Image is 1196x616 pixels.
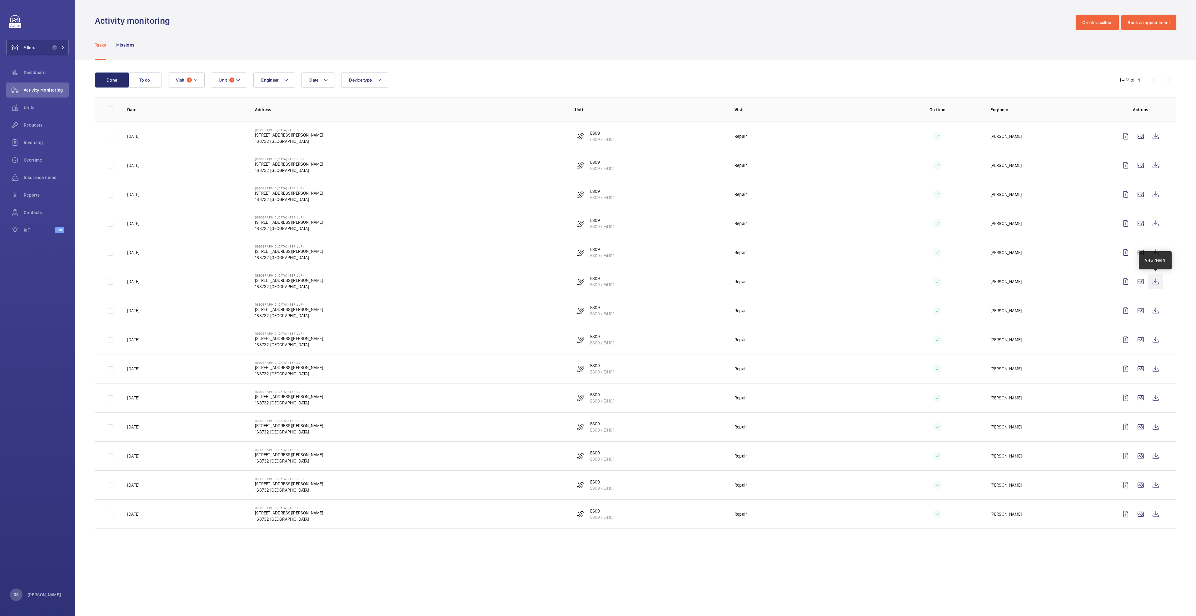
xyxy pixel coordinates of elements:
[255,107,565,113] p: Address
[590,194,614,201] p: ES09 / E4101
[576,423,584,431] img: escalator.svg
[735,278,747,285] p: Repair
[24,174,69,181] span: Insurance items
[255,161,323,167] p: [STREET_ADDRESS][PERSON_NAME]
[255,167,323,173] p: 168732 [GEOGRAPHIC_DATA]
[341,73,388,88] button: Device type
[127,162,139,168] p: [DATE]
[255,215,323,219] p: [GEOGRAPHIC_DATA] (TBP LLP)
[576,365,584,373] img: escalator.svg
[990,395,1022,401] p: [PERSON_NAME]
[735,162,747,168] p: Repair
[990,511,1022,517] p: [PERSON_NAME]
[255,248,323,254] p: [STREET_ADDRESS][PERSON_NAME]
[255,361,323,364] p: [GEOGRAPHIC_DATA] (TBP LLP)
[590,253,614,259] p: ES09 / E4101
[735,220,747,227] p: Repair
[253,73,295,88] button: Engineer
[576,394,584,402] img: escalator.svg
[255,481,323,487] p: [STREET_ADDRESS][PERSON_NAME]
[255,364,323,371] p: [STREET_ADDRESS][PERSON_NAME]
[590,427,614,433] p: ES09 / E4101
[255,277,323,283] p: [STREET_ADDRESS][PERSON_NAME]
[255,452,323,458] p: [STREET_ADDRESS][PERSON_NAME]
[590,456,614,462] p: ES09 / E4101
[255,132,323,138] p: [STREET_ADDRESS][PERSON_NAME]
[590,392,614,398] p: ES09
[990,133,1022,139] p: [PERSON_NAME]
[990,278,1022,285] p: [PERSON_NAME]
[116,42,135,48] p: Missions
[990,482,1022,488] p: [PERSON_NAME]
[590,165,614,172] p: ES09 / E4101
[255,190,323,196] p: [STREET_ADDRESS][PERSON_NAME]
[24,87,69,93] span: Activity Monitoring
[990,249,1022,256] p: [PERSON_NAME]
[24,209,69,216] span: Contacts
[735,511,747,517] p: Repair
[255,128,323,132] p: [GEOGRAPHIC_DATA] (TBP LLP)
[95,42,106,48] p: Tasks
[735,424,747,430] p: Repair
[735,107,885,113] p: Visit
[990,191,1022,198] p: [PERSON_NAME]
[1121,15,1176,30] button: Book an appointment
[127,395,139,401] p: [DATE]
[576,452,584,460] img: escalator.svg
[735,191,747,198] p: Repair
[229,78,234,83] span: 1
[576,510,584,518] img: escalator.svg
[24,104,69,111] span: Units
[590,363,614,369] p: ES09
[735,249,747,256] p: Repair
[27,592,61,598] p: [PERSON_NAME]
[1119,77,1140,83] div: 1 – 14 of 14
[590,514,614,520] p: ES09 / E4101
[1145,258,1165,263] div: View report
[95,73,129,88] button: Done
[990,337,1022,343] p: [PERSON_NAME]
[24,227,55,233] span: IoT
[255,138,323,144] p: 168732 [GEOGRAPHIC_DATA]
[24,69,69,76] span: Dashboard
[127,220,139,227] p: [DATE]
[127,133,139,139] p: [DATE]
[255,400,323,406] p: 168732 [GEOGRAPHIC_DATA]
[590,223,614,230] p: ES09 / E4101
[127,453,139,459] p: [DATE]
[590,340,614,346] p: ES09 / E4101
[990,220,1022,227] p: [PERSON_NAME]
[24,157,69,163] span: Overtime
[128,73,162,88] button: To do
[255,254,323,261] p: 168732 [GEOGRAPHIC_DATA]
[590,369,614,375] p: ES09 / E4101
[127,337,139,343] p: [DATE]
[990,366,1022,372] p: [PERSON_NAME]
[255,219,323,225] p: [STREET_ADDRESS][PERSON_NAME]
[255,516,323,522] p: 168732 [GEOGRAPHIC_DATA]
[990,107,1108,113] p: Engineer
[255,342,323,348] p: 168732 [GEOGRAPHIC_DATA]
[590,421,614,427] p: ES09
[735,395,747,401] p: Repair
[255,510,323,516] p: [STREET_ADDRESS][PERSON_NAME]
[255,371,323,377] p: 168732 [GEOGRAPHIC_DATA]
[576,278,584,285] img: escalator.svg
[55,227,64,233] span: Beta
[1118,107,1163,113] p: Actions
[127,107,245,113] p: Date
[255,332,323,335] p: [GEOGRAPHIC_DATA] (TBP LLP)
[24,139,69,146] span: Invoicing
[735,482,747,488] p: Repair
[735,337,747,343] p: Repair
[990,308,1022,314] p: [PERSON_NAME]
[255,448,323,452] p: [GEOGRAPHIC_DATA] (TBP LLP)
[255,335,323,342] p: [STREET_ADDRESS][PERSON_NAME]
[255,157,323,161] p: [GEOGRAPHIC_DATA] (TBP LLP)
[255,419,323,423] p: [GEOGRAPHIC_DATA] (TBP LLP)
[576,133,584,140] img: escalator.svg
[255,306,323,313] p: [STREET_ADDRESS][PERSON_NAME]
[127,482,139,488] p: [DATE]
[255,458,323,464] p: 168732 [GEOGRAPHIC_DATA]
[127,278,139,285] p: [DATE]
